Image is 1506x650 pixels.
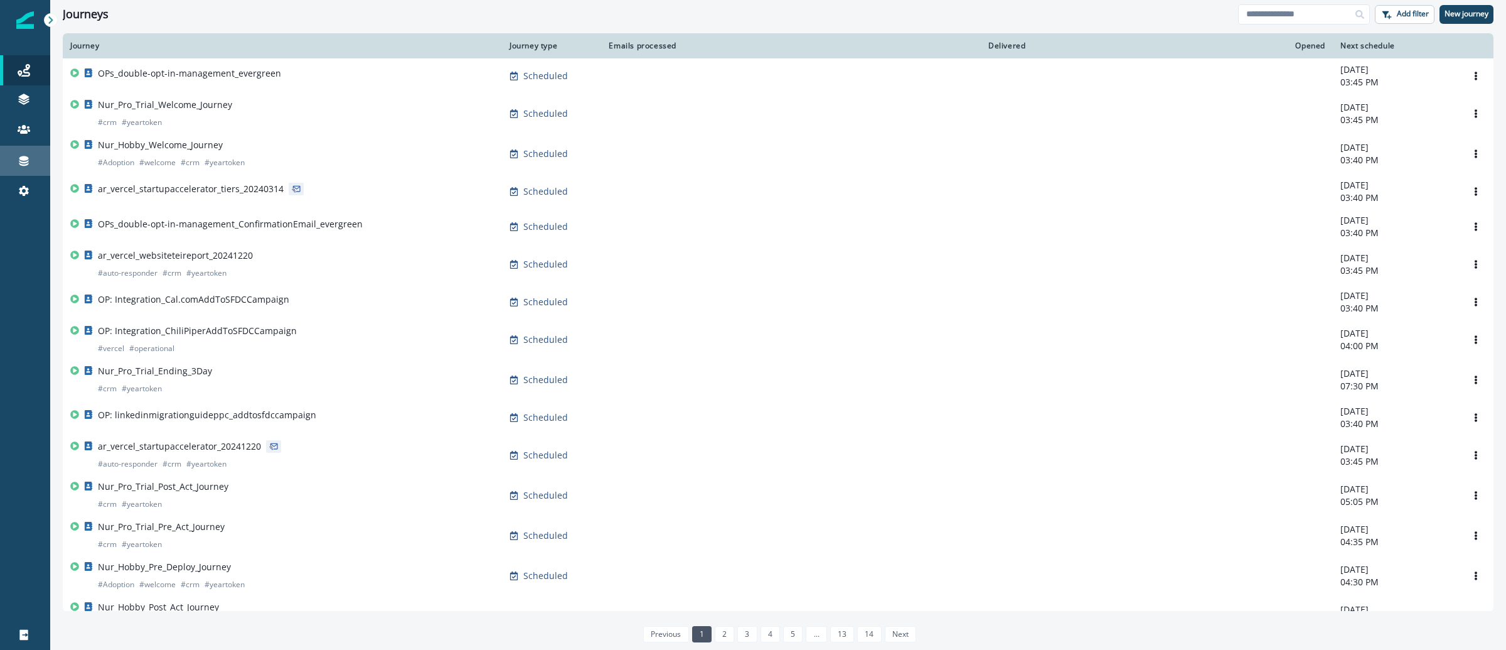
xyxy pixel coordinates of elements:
a: Nur_Pro_Trial_Pre_Act_Journey#crm#yeartokenScheduled-[DATE]04:35 PMOptions [63,516,1493,556]
button: Options [1466,408,1486,427]
a: Nur_Hobby_Post_Act_Journey#Adoption#welcome#crm#yeartokenScheduled-[DATE]04:00 PMOptions [63,596,1493,636]
a: Nur_Pro_Trial_Ending_3Day#crm#yeartokenScheduled-[DATE]07:30 PMOptions [63,360,1493,400]
p: OPs_double-opt-in-management_evergreen [98,67,281,80]
a: Page 1 is your current page [692,626,712,642]
p: Scheduled [523,411,568,424]
p: 03:40 PM [1340,418,1451,430]
a: Page 5 [783,626,803,642]
p: 03:45 PM [1340,114,1451,126]
div: Journey [70,41,494,51]
p: 04:30 PM [1340,576,1451,588]
p: OPs_double-opt-in-management_ConfirmationEmail_evergreen [98,218,363,230]
p: Nur_Pro_Trial_Ending_3Day [98,365,212,377]
p: [DATE] [1340,604,1451,616]
button: Options [1466,486,1486,505]
p: # yeartoken [205,578,245,591]
p: # vercel [98,342,124,355]
p: [DATE] [1340,63,1451,76]
p: Scheduled [523,107,568,120]
p: # crm [98,382,117,395]
p: [DATE] [1340,405,1451,418]
p: # Adoption [98,578,134,591]
p: 03:40 PM [1340,154,1451,166]
p: # operational [129,342,174,355]
a: OP: Integration_Cal.comAddToSFDCCampaignScheduled-[DATE]03:40 PMOptions [63,284,1493,320]
p: ar_vercel_websiteteireport_20241220 [98,249,253,262]
p: # crm [181,156,200,169]
p: 04:00 PM [1340,340,1451,352]
p: OP: Integration_ChiliPiperAddToSFDCCampaign [98,325,297,337]
p: ar_vercel_startupaccelerator_20241220 [98,440,261,453]
p: [DATE] [1340,367,1451,380]
a: Nur_Hobby_Pre_Deploy_Journey#Adoption#welcome#crm#yeartokenScheduled-[DATE]04:30 PMOptions [63,556,1493,596]
p: ar_vercel_startupaccelerator_tiers_20240314 [98,183,284,195]
button: Options [1466,67,1486,85]
a: Nur_Pro_Trial_Post_Act_Journey#crm#yeartokenScheduled-[DATE]05:05 PMOptions [63,475,1493,516]
p: OP: linkedinmigrationguideppc_addtosfdccampaign [98,409,316,421]
p: [DATE] [1340,483,1451,496]
img: Inflection [16,11,34,29]
button: Options [1466,566,1486,585]
a: Page 3 [737,626,757,642]
p: Add filter [1397,9,1429,18]
p: # yeartoken [122,382,162,395]
div: Opened [1040,41,1325,51]
p: Scheduled [523,258,568,271]
p: Scheduled [523,148,568,160]
div: Delivered [692,41,1025,51]
p: 03:45 PM [1340,76,1451,89]
button: Options [1466,255,1486,274]
button: Options [1466,607,1486,626]
p: Nur_Hobby_Pre_Deploy_Journey [98,561,231,573]
p: # welcome [139,578,176,591]
p: Scheduled [523,220,568,233]
p: # crm [181,578,200,591]
a: ar_vercel_startupaccelerator_tiers_20240314Scheduled-[DATE]03:40 PMOptions [63,174,1493,209]
p: 04:35 PM [1340,536,1451,548]
p: [DATE] [1340,179,1451,192]
p: # crm [163,458,181,470]
p: Scheduled [523,489,568,502]
button: Options [1466,330,1486,349]
button: Options [1466,104,1486,123]
a: OP: linkedinmigrationguideppc_addtosfdccampaignScheduled-[DATE]03:40 PMOptions [63,400,1493,435]
p: 05:05 PM [1340,496,1451,508]
p: Scheduled [523,333,568,346]
p: # crm [98,498,117,511]
p: 03:40 PM [1340,227,1451,239]
p: [DATE] [1340,290,1451,302]
p: Scheduled [523,529,568,542]
p: OP: Integration_Cal.comAddToSFDCCampaign [98,293,289,306]
p: [DATE] [1340,214,1451,227]
p: Nur_Pro_Trial_Post_Act_Journey [98,480,228,493]
a: Page 14 [857,626,881,642]
p: 03:40 PM [1340,302,1451,315]
button: Options [1466,293,1486,311]
a: ar_vercel_startupaccelerator_20241220#auto-responder#crm#yeartokenScheduled-[DATE]03:45 PMOptions [63,435,1493,475]
ul: Pagination [640,626,916,642]
a: ar_vercel_websiteteireport_20241220#auto-responder#crm#yeartokenScheduled-[DATE]03:45 PMOptions [63,244,1493,284]
div: Next schedule [1340,41,1451,51]
p: Scheduled [523,610,568,622]
p: # yeartoken [186,267,227,279]
p: [DATE] [1340,563,1451,576]
button: Options [1466,526,1486,545]
div: Journey type [510,41,589,51]
p: Scheduled [523,70,568,82]
a: Page 2 [715,626,734,642]
p: Scheduled [523,374,568,386]
p: Scheduled [523,570,568,582]
p: Nur_Pro_Trial_Welcome_Journey [98,99,232,111]
div: Emails processed [604,41,676,51]
p: Scheduled [523,296,568,308]
button: Options [1466,446,1486,465]
a: Page 4 [761,626,780,642]
p: # auto-responder [98,458,158,470]
p: [DATE] [1340,523,1451,536]
h1: Journeys [63,8,109,21]
p: # yeartoken [122,498,162,511]
p: Nur_Pro_Trial_Pre_Act_Journey [98,521,225,533]
p: [DATE] [1340,252,1451,264]
p: [DATE] [1340,141,1451,154]
button: Options [1466,371,1486,389]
